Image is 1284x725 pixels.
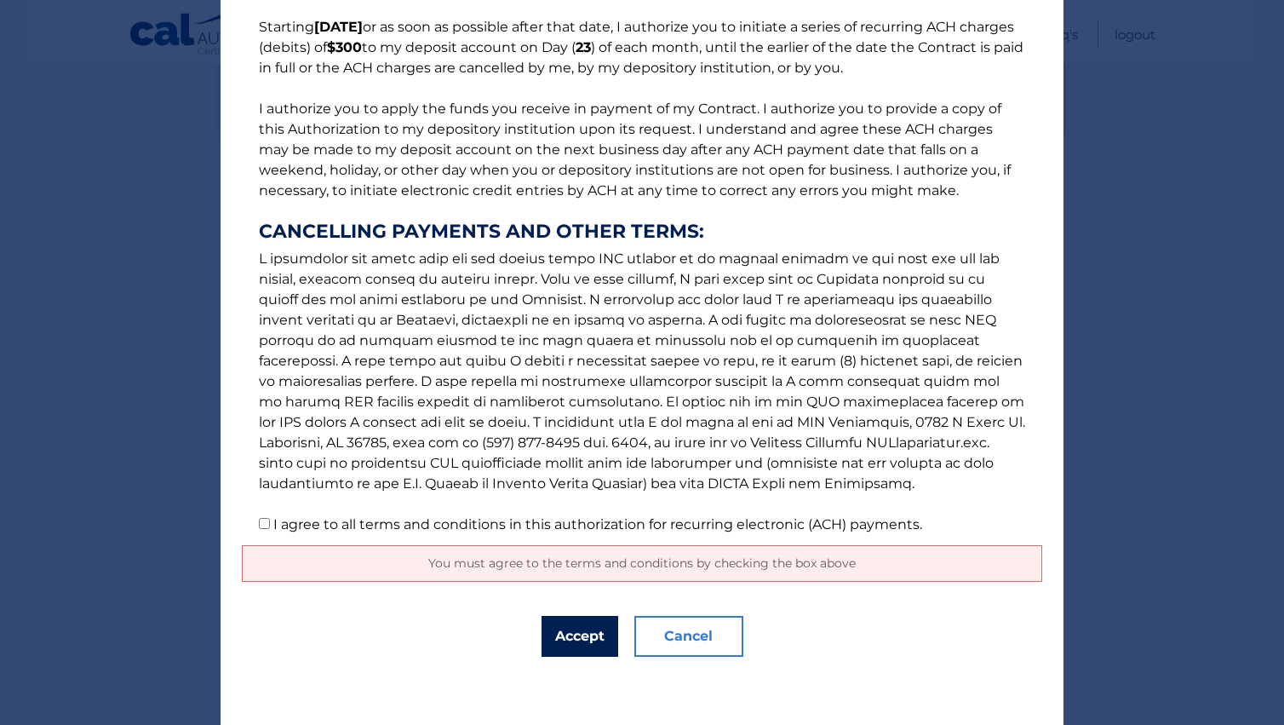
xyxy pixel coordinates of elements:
span: You must agree to the terms and conditions by checking the box above [428,555,856,571]
b: 23 [576,39,591,55]
strong: CANCELLING PAYMENTS AND OTHER TERMS: [259,222,1025,242]
button: Accept [542,616,618,657]
b: [DATE] [314,19,363,35]
button: Cancel [634,616,743,657]
label: I agree to all terms and conditions in this authorization for recurring electronic (ACH) payments. [273,516,922,532]
b: $300 [327,39,362,55]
